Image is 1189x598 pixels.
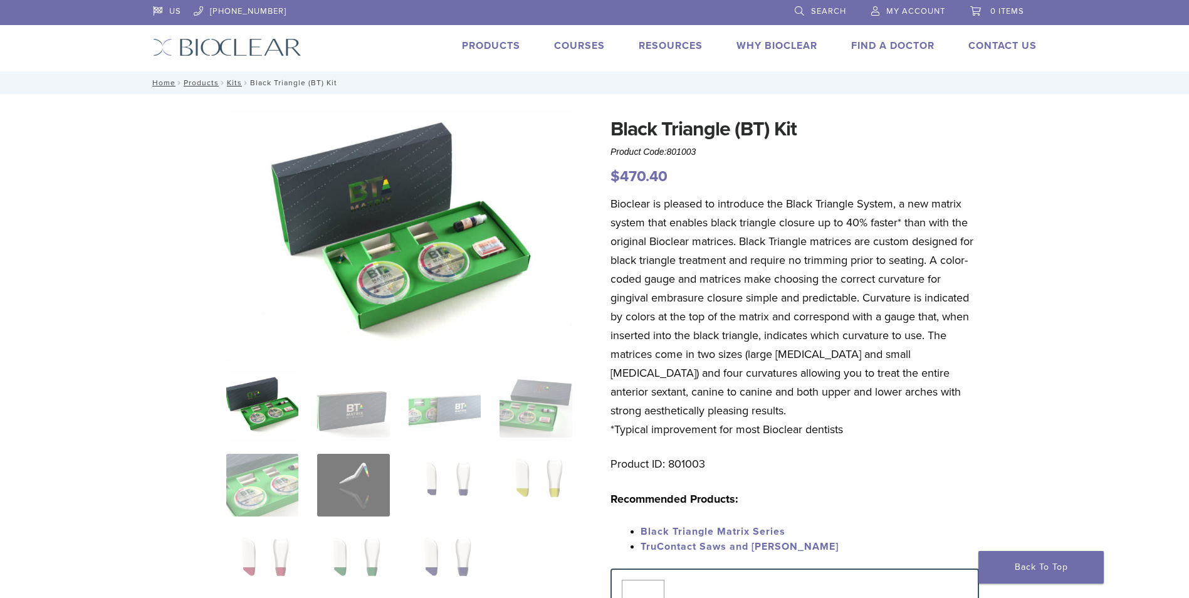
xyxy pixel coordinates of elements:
[610,167,668,186] bdi: 470.40
[462,39,520,52] a: Products
[500,454,572,517] img: Black Triangle (BT) Kit - Image 8
[500,375,572,438] img: Black Triangle (BT) Kit - Image 4
[610,147,696,157] span: Product Code:
[990,6,1024,16] span: 0 items
[667,147,696,157] span: 801003
[226,114,572,359] img: Intro Black Triangle Kit-6 - Copy
[227,78,242,87] a: Kits
[409,375,481,438] img: Black Triangle (BT) Kit - Image 3
[610,194,979,439] p: Bioclear is pleased to introduce the Black Triangle System, a new matrix system that enables blac...
[219,80,227,86] span: /
[226,454,298,517] img: Black Triangle (BT) Kit - Image 5
[978,551,1104,584] a: Back To Top
[554,39,605,52] a: Courses
[610,454,979,473] p: Product ID: 801003
[968,39,1037,52] a: Contact Us
[639,39,703,52] a: Resources
[409,454,481,517] img: Black Triangle (BT) Kit - Image 7
[317,454,389,517] img: Black Triangle (BT) Kit - Image 6
[317,533,389,595] img: Black Triangle (BT) Kit - Image 10
[409,533,481,595] img: Black Triangle (BT) Kit - Image 11
[144,71,1046,94] nav: Black Triangle (BT) Kit
[226,375,298,438] img: Intro-Black-Triangle-Kit-6-Copy-e1548792917662-324x324.jpg
[242,80,250,86] span: /
[641,525,785,538] a: Black Triangle Matrix Series
[184,78,219,87] a: Products
[736,39,817,52] a: Why Bioclear
[610,492,738,506] strong: Recommended Products:
[226,533,298,595] img: Black Triangle (BT) Kit - Image 9
[317,375,389,438] img: Black Triangle (BT) Kit - Image 2
[886,6,945,16] span: My Account
[153,38,301,56] img: Bioclear
[641,540,839,553] a: TruContact Saws and [PERSON_NAME]
[149,78,175,87] a: Home
[811,6,846,16] span: Search
[610,114,979,144] h1: Black Triangle (BT) Kit
[610,167,620,186] span: $
[851,39,935,52] a: Find A Doctor
[175,80,184,86] span: /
